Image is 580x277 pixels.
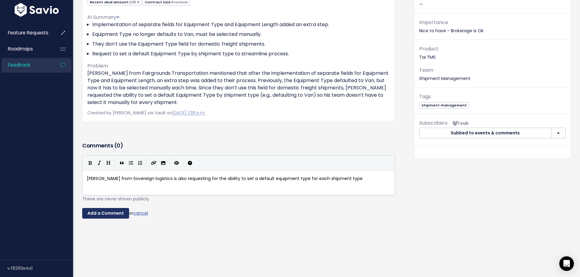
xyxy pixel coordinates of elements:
[450,120,469,126] span: <p><strong>Subscribers</strong><br><br> - Sebastian Varela<br> </p>
[419,66,566,82] p: Shipment Management
[419,45,566,61] p: Tai TMS
[104,158,113,168] button: Heading
[92,50,390,57] li: Request to set a default Equipment Type by shipment type to streamline process.
[419,128,551,139] button: Subbed to events & comments
[92,21,390,28] li: Implementation of separate fields for Equipment Type and Equipment Length added an extra step.
[419,102,469,108] a: shipment management
[172,110,206,116] a: [DATE] 1:28 p.m.
[183,159,184,167] i: |
[82,208,395,219] div: or
[2,26,51,40] a: Feature Requests
[146,159,147,167] i: |
[87,70,390,106] p: [PERSON_NAME] from Fairgrounds Transportation mentioned that after the implementation of separate...
[159,158,168,168] button: Import an image
[419,45,438,52] span: Product
[7,260,73,276] div: v.f8293e4a1
[87,110,206,116] span: Created by [PERSON_NAME] via Vault on
[87,175,363,182] span: [PERSON_NAME] from Sovereign logistics is also requesting for the ability to set a default equipm...
[559,256,574,271] div: Open Intercom Messenger
[92,31,390,38] li: Equipment Type no longer defaults to Van, must be selected manually.
[2,58,51,72] a: Feedback
[82,141,395,150] h3: Comments ( )
[95,158,104,168] button: Italic
[82,208,129,219] input: Add a Comment
[419,119,448,126] span: Subscribers
[92,40,390,48] li: They don’t use the Equipment Type field for domestic freight shipments.
[8,62,30,68] span: Feedback
[419,67,433,74] span: Team
[185,158,195,168] button: Markdown Guide
[419,18,566,35] p: Nice to have - Brokerage is Ok
[135,158,145,168] button: Numbered List
[149,158,159,168] button: Create Link
[419,19,448,26] span: Importance
[172,158,181,168] button: Toggle Preview
[82,196,150,202] span: These are never shown publicly.
[117,142,120,149] span: 0
[126,158,135,168] button: Generic List
[87,14,119,21] span: AI Summary
[2,42,51,56] a: Roadmaps
[8,29,48,36] span: Feature Requests
[86,158,95,168] button: Bold
[419,102,469,109] span: shipment management
[419,93,431,100] span: Tags
[8,46,33,52] span: Roadmaps
[13,3,60,17] img: logo-white.9d6f32f41409.svg
[117,158,126,168] button: Quote
[133,210,148,216] a: cancel
[87,62,108,69] span: Problem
